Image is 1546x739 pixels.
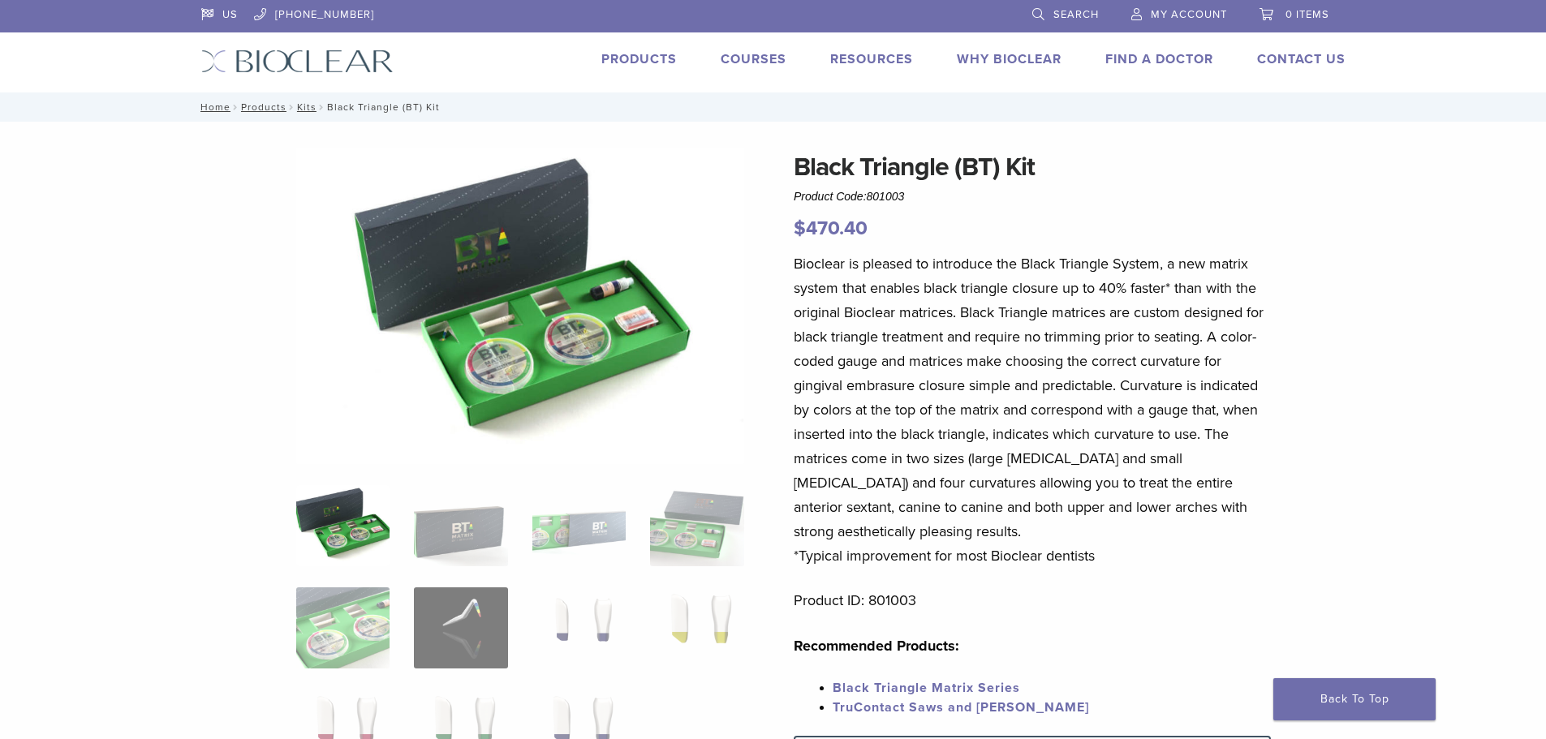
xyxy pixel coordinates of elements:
[1105,51,1213,67] a: Find A Doctor
[296,148,744,464] img: Intro Black Triangle Kit-6 - Copy
[794,637,959,655] strong: Recommended Products:
[794,190,904,203] span: Product Code:
[1151,8,1227,21] span: My Account
[1257,51,1346,67] a: Contact Us
[794,251,1271,568] p: Bioclear is pleased to introduce the Black Triangle System, a new matrix system that enables blac...
[196,101,230,113] a: Home
[1053,8,1099,21] span: Search
[1285,8,1329,21] span: 0 items
[794,217,868,240] bdi: 470.40
[296,587,390,668] img: Black Triangle (BT) Kit - Image 5
[241,101,286,113] a: Products
[414,485,507,566] img: Black Triangle (BT) Kit - Image 2
[833,680,1020,696] a: Black Triangle Matrix Series
[532,485,626,566] img: Black Triangle (BT) Kit - Image 3
[957,51,1062,67] a: Why Bioclear
[794,217,806,240] span: $
[833,699,1089,715] a: TruContact Saws and [PERSON_NAME]
[414,587,507,668] img: Black Triangle (BT) Kit - Image 6
[601,51,677,67] a: Products
[230,103,241,111] span: /
[830,51,913,67] a: Resources
[189,92,1358,122] nav: Black Triangle (BT) Kit
[286,103,297,111] span: /
[794,588,1271,612] p: Product ID: 801003
[296,485,390,566] img: Intro-Black-Triangle-Kit-6-Copy-e1548792917662-324x324.jpg
[532,587,626,668] img: Black Triangle (BT) Kit - Image 7
[201,49,394,73] img: Bioclear
[1273,678,1436,720] a: Back To Top
[297,101,317,113] a: Kits
[721,51,786,67] a: Courses
[794,148,1271,187] h1: Black Triangle (BT) Kit
[650,485,743,566] img: Black Triangle (BT) Kit - Image 4
[867,190,905,203] span: 801003
[650,587,743,668] img: Black Triangle (BT) Kit - Image 8
[317,103,327,111] span: /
